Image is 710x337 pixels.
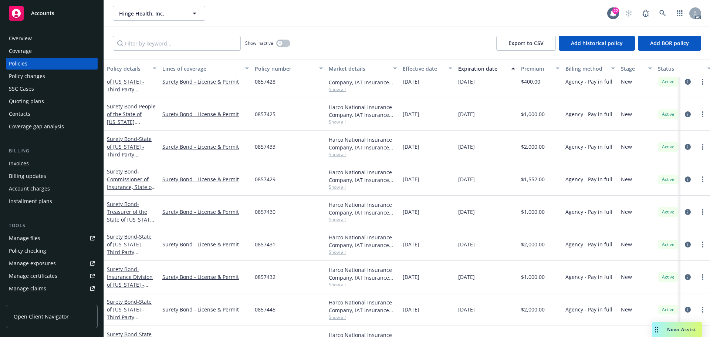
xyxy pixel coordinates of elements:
[455,60,518,77] button: Expiration date
[6,270,98,282] a: Manage certificates
[107,135,156,166] a: Surety Bond
[9,183,50,195] div: Account charges
[403,143,419,151] span: [DATE]
[9,158,29,169] div: Invoices
[107,266,156,304] span: - Insurance Division of [US_STATE] - Third Party Administrator Bond
[621,110,632,118] span: New
[6,195,98,207] a: Installment plans
[458,65,507,73] div: Expiration date
[565,273,612,281] span: Agency - Pay in full
[683,305,692,314] a: circleInformation
[329,216,397,223] span: Show all
[9,95,44,107] div: Quoting plans
[159,60,252,77] button: Lines of coverage
[612,7,619,14] div: 22
[9,58,27,70] div: Policies
[6,33,98,44] a: Overview
[107,200,156,239] a: Surety Bond
[458,240,475,248] span: [DATE]
[661,176,676,183] span: Active
[6,58,98,70] a: Policies
[329,136,397,151] div: Harco National Insurance Company, IAT Insurance Group
[107,233,156,263] a: Surety Bond
[255,240,275,248] span: 0857431
[6,257,98,269] a: Manage exposures
[9,170,46,182] div: Billing updates
[667,326,696,333] span: Nova Assist
[518,60,562,77] button: Premium
[565,306,612,313] span: Agency - Pay in full
[521,110,545,118] span: $1,000.00
[255,78,275,85] span: 0857428
[255,273,275,281] span: 0857432
[9,121,64,132] div: Coverage gap analysis
[9,33,32,44] div: Overview
[521,143,545,151] span: $2,000.00
[403,65,444,73] div: Effective date
[9,232,40,244] div: Manage files
[458,273,475,281] span: [DATE]
[329,266,397,282] div: Harco National Insurance Company, IAT Insurance Group
[458,143,475,151] span: [DATE]
[329,151,397,158] span: Show all
[9,283,46,294] div: Manage claims
[9,70,45,82] div: Policy changes
[162,65,241,73] div: Lines of coverage
[326,60,400,77] button: Market details
[403,208,419,216] span: [DATE]
[329,314,397,320] span: Show all
[162,273,249,281] a: Surety Bond - License & Permit
[329,249,397,255] span: Show all
[621,6,636,21] a: Start snowing
[658,65,703,73] div: Status
[565,110,612,118] span: Agency - Pay in full
[162,143,249,151] a: Surety Bond - License & Permit
[403,175,419,183] span: [DATE]
[521,65,551,73] div: Premium
[458,175,475,183] span: [DATE]
[6,183,98,195] a: Account charges
[698,110,707,119] a: more
[661,209,676,215] span: Active
[672,6,687,21] a: Switch app
[9,195,52,207] div: Installment plans
[329,119,397,125] span: Show all
[521,208,545,216] span: $1,000.00
[255,306,275,313] span: 0857445
[565,175,612,183] span: Agency - Pay in full
[562,60,618,77] button: Billing method
[638,6,653,21] a: Report a Bug
[329,233,397,249] div: Harco National Insurance Company, IAT Insurance Group
[113,6,205,21] button: Hinge Health, Inc.
[162,110,249,118] a: Surety Bond - License & Permit
[6,295,98,307] a: Manage BORs
[329,168,397,184] div: Harco National Insurance Company, IAT Insurance Group
[255,110,275,118] span: 0857425
[661,144,676,150] span: Active
[6,3,98,24] a: Accounts
[683,208,692,216] a: circleInformation
[329,86,397,92] span: Show all
[255,143,275,151] span: 0857433
[162,175,249,183] a: Surety Bond - License & Permit
[621,143,632,151] span: New
[329,184,397,190] span: Show all
[255,208,275,216] span: 0857430
[9,257,56,269] div: Manage exposures
[403,78,419,85] span: [DATE]
[508,40,544,47] span: Export to CSV
[683,110,692,119] a: circleInformation
[162,306,249,313] a: Surety Bond - License & Permit
[31,10,54,16] span: Accounts
[6,95,98,107] a: Quoting plans
[655,6,670,21] a: Search
[107,168,155,214] a: Surety Bond
[329,65,389,73] div: Market details
[621,78,632,85] span: New
[698,240,707,249] a: more
[559,36,635,51] button: Add historical policy
[621,273,632,281] span: New
[683,240,692,249] a: circleInformation
[565,65,607,73] div: Billing method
